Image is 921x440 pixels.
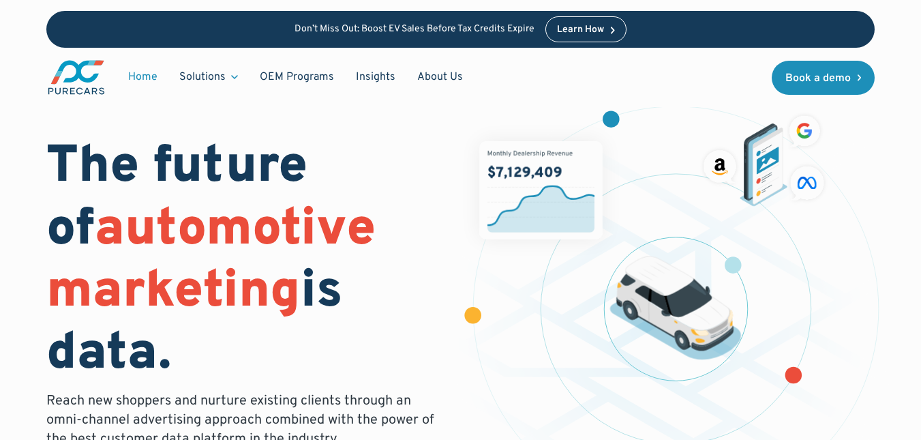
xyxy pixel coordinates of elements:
a: Learn How [545,16,626,42]
h1: The future of is data. [46,137,444,386]
p: Don’t Miss Out: Boost EV Sales Before Tax Credits Expire [295,24,534,35]
img: chart showing monthly dealership revenue of $7m [480,141,603,239]
a: main [46,59,106,96]
a: Insights [345,64,406,90]
img: ads on social media and advertising partners [699,111,828,207]
a: OEM Programs [249,64,345,90]
div: Solutions [179,70,226,85]
span: automotive marketing [46,198,376,325]
div: Solutions [168,64,249,90]
a: About Us [406,64,474,90]
img: purecars logo [46,59,106,96]
img: illustration of a vehicle [610,256,742,360]
div: Book a demo [785,73,851,84]
div: Learn How [557,25,604,35]
a: Home [117,64,168,90]
a: Book a demo [772,61,875,95]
